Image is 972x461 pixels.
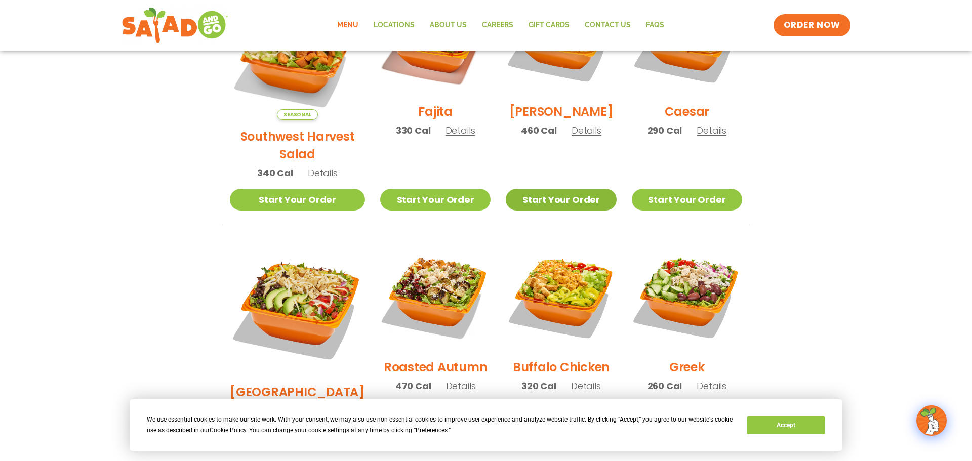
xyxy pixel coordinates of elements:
a: Start Your Order [632,189,742,211]
a: Start Your Order [506,189,616,211]
a: Locations [366,14,422,37]
h2: Roasted Autumn [384,358,488,376]
span: Preferences [416,427,448,434]
span: Seasonal [277,109,318,120]
span: 330 Cal [396,123,431,137]
a: FAQs [638,14,672,37]
h2: Buffalo Chicken [513,358,610,376]
span: 470 Cal [395,379,431,393]
h2: Southwest Harvest Salad [230,128,365,163]
span: Details [571,380,601,392]
nav: Menu [330,14,672,37]
h2: Greek [669,358,705,376]
span: Details [697,124,726,137]
div: We use essential cookies to make our site work. With your consent, we may also use non-essential ... [147,414,735,436]
span: 340 Cal [257,166,293,180]
img: Product photo for Greek Salad [632,240,742,351]
h2: Caesar [665,103,710,120]
span: Details [445,124,475,137]
a: GIFT CARDS [521,14,577,37]
span: 260 Cal [647,379,682,393]
img: Product photo for Roasted Autumn Salad [380,240,491,351]
div: Cookie Consent Prompt [130,399,842,451]
a: Contact Us [577,14,638,37]
a: About Us [422,14,474,37]
span: 460 Cal [521,123,557,137]
h2: Fajita [418,103,453,120]
span: Details [446,380,476,392]
a: ORDER NOW [774,14,850,36]
img: Product photo for BBQ Ranch Salad [230,240,365,375]
img: new-SAG-logo-768×292 [121,5,228,46]
span: Details [308,166,338,179]
a: Menu [330,14,366,37]
span: Cookie Policy [210,427,246,434]
a: Careers [474,14,521,37]
span: 290 Cal [647,123,682,137]
span: Details [572,124,601,137]
span: 320 Cal [521,379,556,393]
h2: [PERSON_NAME] [509,103,614,120]
button: Accept [747,416,825,434]
img: wpChatIcon [917,406,946,435]
span: Details [697,380,726,392]
a: Start Your Order [380,189,491,211]
img: Product photo for Buffalo Chicken Salad [506,240,616,351]
span: ORDER NOW [784,19,840,31]
a: Start Your Order [230,189,365,211]
h2: [GEOGRAPHIC_DATA] [230,383,365,401]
